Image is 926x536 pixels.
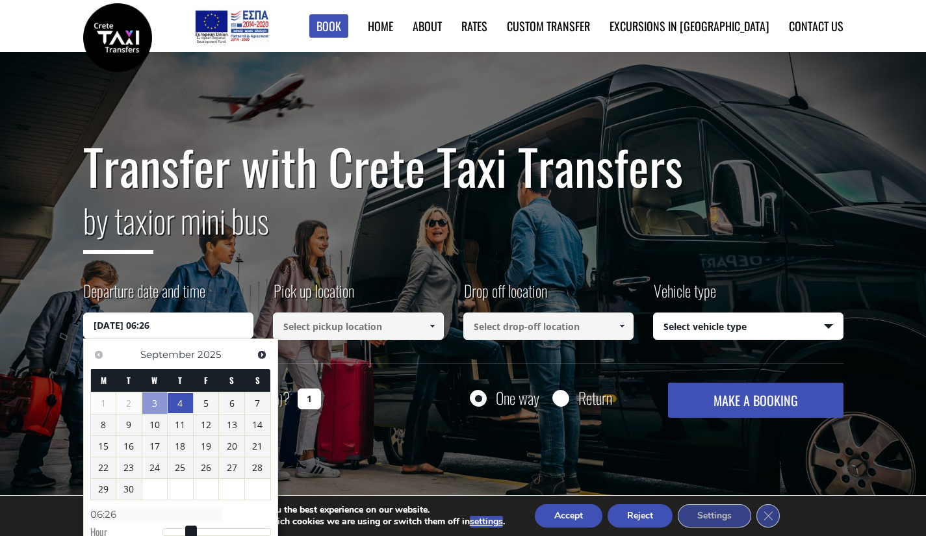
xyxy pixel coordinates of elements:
a: 18 [168,436,193,457]
a: Contact us [789,18,843,34]
label: Pick up location [273,279,354,313]
span: Tuesday [127,374,131,387]
a: 16 [116,436,142,457]
button: Settings [678,504,751,528]
span: Select vehicle type [654,313,843,340]
a: 24 [142,457,168,478]
a: 21 [245,436,270,457]
a: Rates [461,18,487,34]
img: e-bannersEUERDF180X90.jpg [193,6,270,45]
img: Crete Taxi Transfers | Safe Taxi Transfer Services from to Heraklion Airport, Chania Airport, Ret... [83,3,152,72]
h2: or mini bus [83,194,843,264]
a: 30 [116,479,142,500]
span: Friday [204,374,208,387]
span: Previous [94,350,104,360]
a: Crete Taxi Transfers | Safe Taxi Transfer Services from to Heraklion Airport, Chania Airport, Ret... [83,29,152,43]
a: 29 [91,479,116,500]
a: 25 [168,457,193,478]
a: 23 [116,457,142,478]
label: Departure date and time [83,279,205,313]
h1: Transfer with Crete Taxi Transfers [83,139,843,194]
p: We are using cookies to give you the best experience on our website. [144,504,505,516]
span: September [140,348,195,361]
a: 10 [142,415,168,435]
a: 28 [245,457,270,478]
a: Home [368,18,393,34]
a: 14 [245,415,270,435]
a: Show All Items [421,313,443,340]
span: Saturday [229,374,234,387]
a: Next [253,346,271,363]
span: 1 [91,393,116,414]
a: 26 [194,457,219,478]
button: Reject [608,504,673,528]
a: 4 [168,393,193,414]
a: Previous [90,346,108,363]
button: Accept [535,504,602,528]
a: Show All Items [611,313,633,340]
a: 13 [219,415,244,435]
a: About [413,18,442,34]
a: Custom Transfer [507,18,590,34]
a: 6 [219,393,244,414]
span: Thursday [178,374,182,387]
a: Book [309,14,348,38]
span: Next [257,350,267,360]
a: 8 [91,415,116,435]
a: 17 [142,436,168,457]
label: Drop off location [463,279,547,313]
input: Select drop-off location [463,313,634,340]
a: 9 [116,415,142,435]
a: 22 [91,457,116,478]
label: One way [496,390,539,406]
p: You can find out more about which cookies we are using or switch them off in . [144,516,505,528]
label: Return [578,390,612,406]
label: Vehicle type [653,279,716,313]
span: Monday [101,374,107,387]
a: 27 [219,457,244,478]
input: Select pickup location [273,313,444,340]
a: 15 [91,436,116,457]
label: How many passengers ? [83,383,290,415]
span: Wednesday [151,374,157,387]
button: settings [470,516,503,528]
a: Excursions in [GEOGRAPHIC_DATA] [610,18,769,34]
span: 2 [116,393,142,414]
a: 11 [168,415,193,435]
a: 12 [194,415,219,435]
a: 20 [219,436,244,457]
button: Close GDPR Cookie Banner [756,504,780,528]
a: 7 [245,393,270,414]
span: 2025 [198,348,221,361]
span: by taxi [83,196,153,254]
span: Sunday [255,374,260,387]
button: MAKE A BOOKING [668,383,843,418]
a: 3 [142,392,168,415]
a: 19 [194,436,219,457]
a: 5 [194,393,219,414]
